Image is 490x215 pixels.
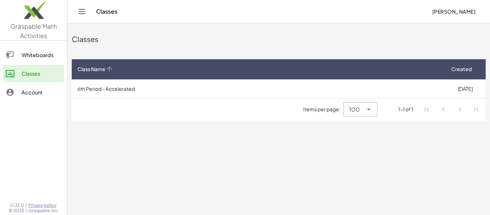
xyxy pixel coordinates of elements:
span: 100 [349,105,360,114]
nav: Pagination Navigation [419,101,484,118]
span: [PERSON_NAME] [432,8,476,15]
span: Items per page: [303,106,343,113]
td: 6th Period - Accelerated [72,79,444,98]
div: Account [22,88,61,97]
button: [PERSON_NAME] [426,5,481,18]
a: Account [3,84,64,101]
div: 1-1 of 1 [398,106,413,113]
div: Whiteboards [22,51,61,59]
a: Whiteboards [3,46,64,64]
a: Classes [3,65,64,82]
span: v1.32.0 [10,202,24,208]
span: | [25,208,27,214]
span: Class Name [77,65,105,73]
span: © 2025 [9,208,24,214]
div: Classes [22,69,61,78]
a: Privacy policy [28,202,59,208]
span: Graspable, Inc. [28,208,59,214]
div: Classes [72,34,486,44]
span: Graspable Math Activities [10,22,57,39]
td: [DATE] [444,79,486,98]
span: Created [451,65,472,73]
span: | [25,202,27,208]
button: Toggle navigation [76,6,88,17]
